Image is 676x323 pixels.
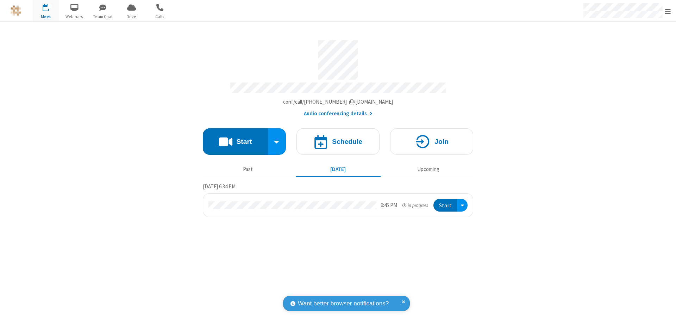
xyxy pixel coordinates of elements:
[236,138,252,145] h4: Start
[203,128,268,155] button: Start
[304,110,373,118] button: Audio conferencing details
[296,128,380,155] button: Schedule
[33,13,59,20] span: Meet
[203,182,473,218] section: Today's Meetings
[90,13,116,20] span: Team Chat
[434,138,449,145] h4: Join
[203,183,236,190] span: [DATE] 6:34 PM
[61,13,88,20] span: Webinars
[283,98,393,105] span: Copy my meeting room link
[390,128,473,155] button: Join
[11,5,21,16] img: QA Selenium DO NOT DELETE OR CHANGE
[147,13,173,20] span: Calls
[298,299,389,308] span: Want better browser notifications?
[296,163,381,176] button: [DATE]
[203,35,473,118] section: Account details
[48,4,52,9] div: 1
[381,201,397,209] div: 6:45 PM
[457,199,468,212] div: Open menu
[206,163,290,176] button: Past
[402,202,428,209] em: in progress
[433,199,457,212] button: Start
[118,13,145,20] span: Drive
[386,163,471,176] button: Upcoming
[332,138,362,145] h4: Schedule
[283,98,393,106] button: Copy my meeting room linkCopy my meeting room link
[268,128,286,155] div: Start conference options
